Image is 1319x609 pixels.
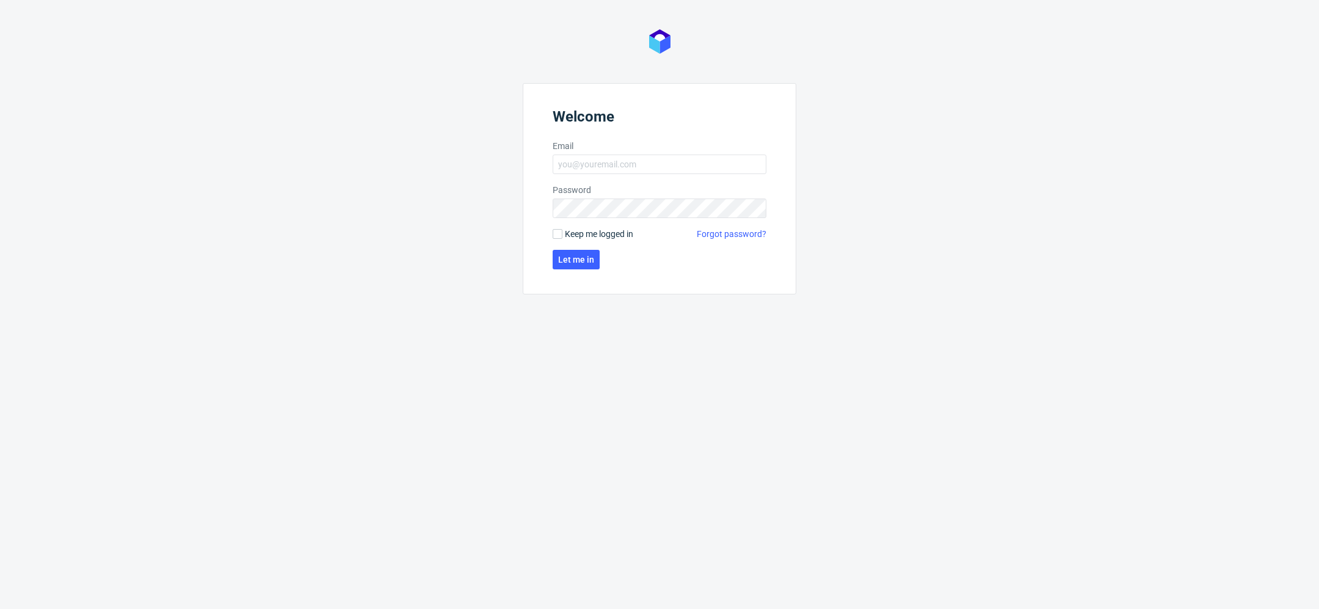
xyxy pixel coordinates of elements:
header: Welcome [553,108,766,130]
label: Email [553,140,766,152]
input: you@youremail.com [553,155,766,174]
span: Let me in [558,255,594,264]
button: Let me in [553,250,600,269]
label: Password [553,184,766,196]
span: Keep me logged in [565,228,633,240]
a: Forgot password? [697,228,766,240]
